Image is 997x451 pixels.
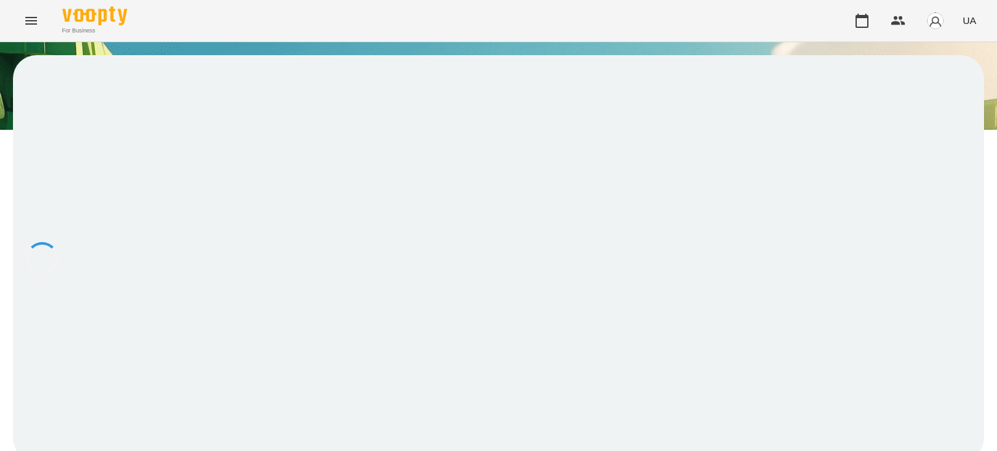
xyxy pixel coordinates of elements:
span: For Business [62,27,127,35]
img: avatar_s.png [926,12,944,30]
button: Menu [16,5,47,36]
img: Voopty Logo [62,6,127,25]
span: UA [963,14,976,27]
button: UA [957,8,981,32]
